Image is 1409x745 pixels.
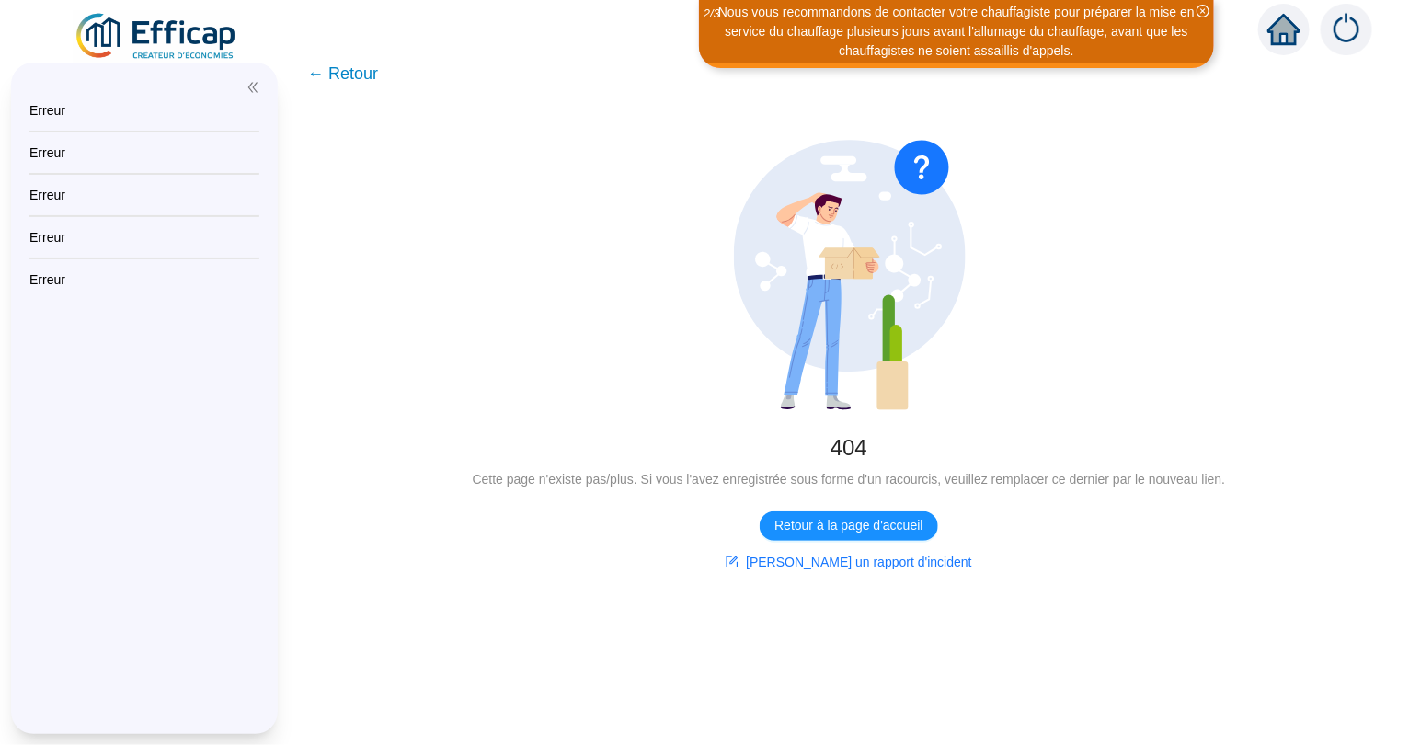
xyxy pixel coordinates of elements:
[702,3,1211,61] div: Nous vous recommandons de contacter votre chauffagiste pour préparer la mise en service du chauff...
[726,556,739,568] span: form
[246,81,259,94] span: double-left
[704,6,720,20] i: 2 / 3
[29,270,259,289] div: Erreur
[711,548,986,578] button: [PERSON_NAME] un rapport d'incident
[74,11,240,63] img: efficap energie logo
[746,553,971,572] span: [PERSON_NAME] un rapport d'incident
[1267,13,1300,46] span: home
[29,143,259,162] div: Erreur
[29,228,259,246] div: Erreur
[318,470,1380,489] div: Cette page n'existe pas/plus. Si vous l'avez enregistrée sous forme d'un racourcis, veuillez remp...
[318,433,1380,463] div: 404
[307,61,378,86] span: ← Retour
[29,101,259,120] div: Erreur
[1197,5,1209,17] span: close-circle
[760,511,937,541] button: Retour à la page d'accueil
[29,186,259,204] div: Erreur
[774,516,922,535] span: Retour à la page d'accueil
[1321,4,1372,55] img: alerts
